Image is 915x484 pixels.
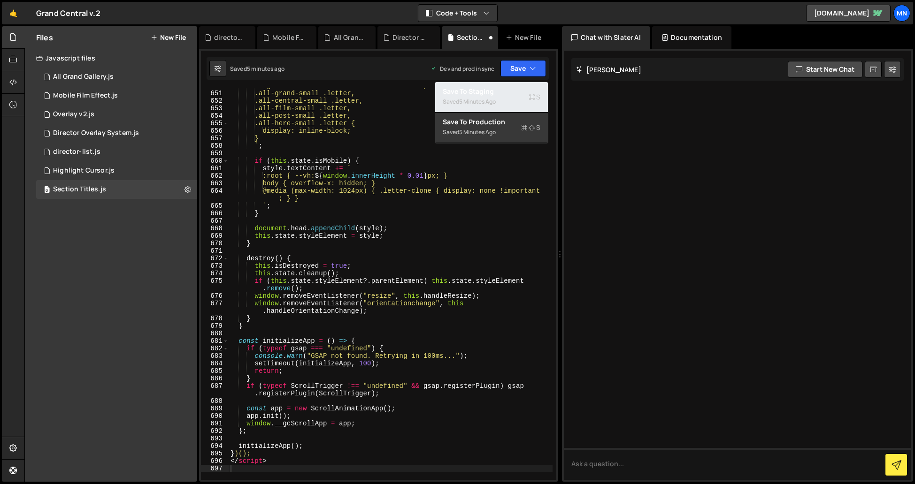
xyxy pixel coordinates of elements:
[201,360,229,367] div: 684
[214,33,244,42] div: director-list.js
[201,382,229,397] div: 687
[36,68,197,86] div: 15298/43578.js
[36,124,197,143] div: 15298/42891.js
[53,73,114,81] div: All Grand Gallery.js
[201,90,229,97] div: 651
[36,32,53,43] h2: Files
[201,247,229,255] div: 671
[201,315,229,322] div: 678
[201,330,229,337] div: 680
[443,87,540,96] div: Save to Staging
[201,180,229,187] div: 663
[36,8,100,19] div: Grand Central v.2
[201,442,229,450] div: 694
[247,65,284,73] div: 5 minutes ago
[529,92,540,102] span: S
[652,26,731,49] div: Documentation
[201,157,229,165] div: 660
[201,142,229,150] div: 658
[435,82,548,113] button: Save to StagingS Saved5 minutes ago
[443,127,540,138] div: Saved
[392,33,429,42] div: Director Overlay System.js
[459,98,496,106] div: 5 minutes ago
[576,65,641,74] h2: [PERSON_NAME]
[201,375,229,382] div: 686
[562,26,650,49] div: Chat with Slater AI
[443,96,540,107] div: Saved
[272,33,305,42] div: Mobile Film Effect.js
[201,127,229,135] div: 656
[201,217,229,225] div: 667
[201,165,229,172] div: 661
[201,270,229,277] div: 674
[506,33,545,42] div: New File
[201,172,229,180] div: 662
[201,345,229,352] div: 682
[201,112,229,120] div: 654
[788,61,862,78] button: Start new chat
[36,143,197,161] div: 15298/40379.js
[36,180,197,199] div: 15298/40223.js
[36,161,197,180] div: 15298/43117.js
[201,405,229,412] div: 689
[151,34,186,41] button: New File
[457,33,487,42] div: Section Titles.js
[201,187,229,202] div: 664
[201,105,229,112] div: 653
[201,225,229,232] div: 668
[53,91,118,100] div: Mobile Film Effect.js
[25,49,197,68] div: Javascript files
[201,450,229,457] div: 695
[201,262,229,270] div: 673
[201,427,229,435] div: 692
[201,210,229,217] div: 666
[431,65,494,73] div: Dev and prod in sync
[44,187,50,194] span: 0
[36,105,197,124] div: 15298/45944.js
[201,352,229,360] div: 683
[521,123,540,132] span: S
[201,412,229,420] div: 690
[500,60,546,77] button: Save
[201,337,229,345] div: 681
[443,117,540,127] div: Save to Production
[201,120,229,127] div: 655
[201,300,229,315] div: 677
[201,465,229,472] div: 697
[201,255,229,262] div: 672
[893,5,910,22] a: MN
[53,185,106,194] div: Section Titles.js
[53,129,139,137] div: Director Overlay System.js
[201,232,229,240] div: 669
[201,292,229,300] div: 676
[201,322,229,330] div: 679
[230,65,284,73] div: Saved
[201,97,229,105] div: 652
[36,86,197,105] div: 15298/47702.js
[53,148,100,156] div: director-list.js
[201,420,229,427] div: 691
[201,135,229,142] div: 657
[201,150,229,157] div: 659
[201,367,229,375] div: 685
[53,110,94,119] div: Overlay v2.js
[806,5,891,22] a: [DOMAIN_NAME]
[201,202,229,210] div: 665
[53,166,115,175] div: Highlight Cursor.js
[201,457,229,465] div: 696
[459,128,496,136] div: 5 minutes ago
[418,5,497,22] button: Code + Tools
[201,240,229,247] div: 670
[201,435,229,442] div: 693
[201,277,229,292] div: 675
[201,397,229,405] div: 688
[334,33,364,42] div: All Grand Gallery.js
[2,2,25,24] a: 🤙
[435,113,548,143] button: Save to ProductionS Saved5 minutes ago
